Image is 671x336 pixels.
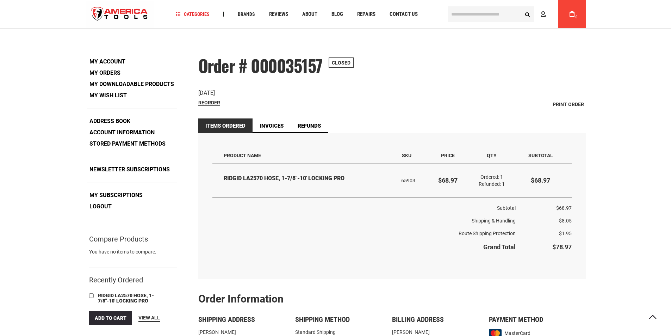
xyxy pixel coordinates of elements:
[87,79,176,90] a: My Downloadable Products
[89,69,120,76] strong: My Orders
[302,12,317,17] span: About
[198,90,215,96] span: [DATE]
[238,12,255,17] span: Brands
[87,201,114,212] a: Logout
[295,329,392,336] div: Standard Shipping
[291,118,328,133] a: Refunds
[87,127,157,138] a: Account Information
[500,174,503,180] span: 1
[479,181,502,187] span: Refunded
[176,12,210,17] span: Categories
[331,12,343,17] span: Blog
[531,177,550,184] span: $68.97
[559,218,572,224] span: $8.05
[89,248,177,262] div: You have no items to compare.
[576,15,578,19] span: 0
[212,214,516,227] th: Shipping & Handling
[480,174,500,180] span: Ordered
[87,164,172,175] a: Newsletter Subscriptions
[87,190,145,201] a: My Subscriptions
[86,1,154,28] img: America Tools
[138,315,160,320] span: View All
[212,147,396,164] th: Product Name
[502,181,505,187] span: 1
[396,164,428,197] td: 65903
[198,100,220,105] span: Reorder
[428,147,467,164] th: Price
[553,102,584,107] span: Print Order
[96,292,167,305] a: RIDGID LA2570 HOSE, 1-7/8"-10' LOCKING PRO
[87,56,128,67] a: My Account
[235,10,258,19] a: Brands
[295,315,350,324] span: Shipping Method
[212,227,516,240] th: Route Shipping Protection
[329,57,354,68] span: Closed
[173,10,213,19] a: Categories
[98,293,154,304] span: RIDGID LA2570 HOSE, 1-7/8"-10' LOCKING PRO
[95,315,126,321] span: Add to Cart
[89,276,143,284] strong: Recently Ordered
[552,243,572,251] span: $78.97
[438,177,458,184] span: $68.97
[354,10,379,19] a: Repairs
[559,231,572,236] span: $1.95
[266,10,291,19] a: Reviews
[253,118,291,133] a: Invoices
[467,147,516,164] th: Qty
[198,118,253,133] strong: Items Ordered
[556,205,572,211] span: $68.97
[269,12,288,17] span: Reviews
[87,90,129,101] a: My Wish List
[87,139,168,149] a: Stored Payment Methods
[198,293,284,305] strong: Order Information
[198,100,220,106] a: Reorder
[328,10,346,19] a: Blog
[392,315,444,324] span: Billing Address
[198,315,255,324] span: Shipping Address
[138,314,160,322] a: View All
[516,147,571,164] th: Subtotal
[357,12,375,17] span: Repairs
[299,10,321,19] a: About
[386,10,421,19] a: Contact Us
[89,311,132,325] button: Add to Cart
[212,197,516,214] th: Subtotal
[87,68,123,78] a: My Orders
[86,1,154,28] a: store logo
[87,116,133,127] a: Address Book
[521,7,534,21] button: Search
[89,236,148,242] strong: Compare Products
[489,315,543,324] span: Payment Method
[198,53,323,78] span: Order # 000035157
[390,12,418,17] span: Contact Us
[396,147,428,164] th: SKU
[551,99,586,110] a: Print Order
[483,243,516,251] strong: Grand Total
[224,175,391,183] strong: RIDGID LA2570 HOSE, 1-7/8"-10' LOCKING PRO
